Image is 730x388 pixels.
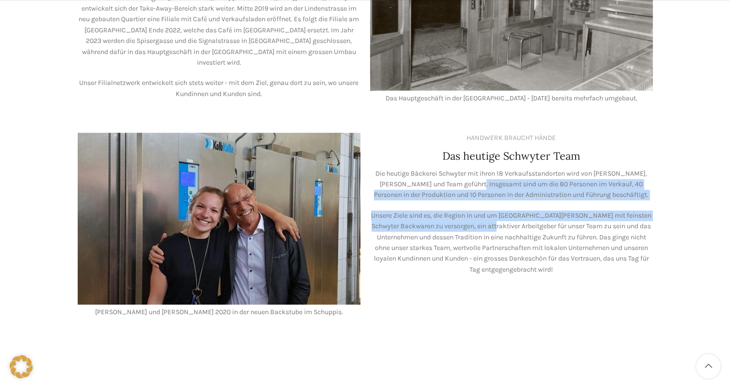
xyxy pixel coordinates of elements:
p: Die heutige Bäckerei Schwyter mit ihren 18 Verkaufsstandorten wird von [PERSON_NAME], [PERSON_NAM... [370,168,653,201]
p: [PERSON_NAME] und [PERSON_NAME] 2020 in der neuen Backstube im Schuppis. [78,307,360,318]
div: HANDWERK BRAUCHT HÄNDE [467,133,556,143]
span: Unser Filialnetzwerk entwickelt sich stets weiter - mit dem Ziel, genau dort zu sein, wo unsere K... [79,79,358,97]
p: Unsere Ziele sind es, die Region in und um [GEOGRAPHIC_DATA][PERSON_NAME] mit feinsten Schwyter B... [370,210,653,275]
span: Das Hauptgeschäft in der [GEOGRAPHIC_DATA] - [DATE] bereits mehrfach umgebaut. [386,94,637,102]
h4: Das heutige Schwyter Team [442,149,580,164]
a: Scroll to top button [696,354,720,378]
